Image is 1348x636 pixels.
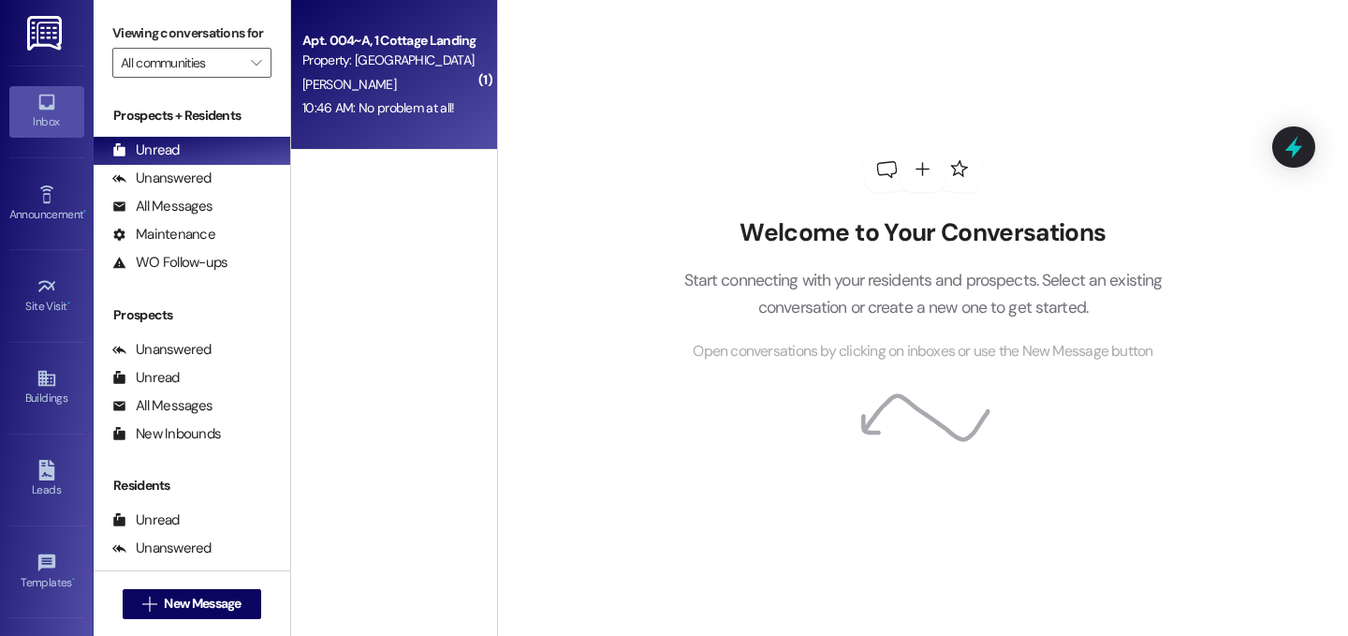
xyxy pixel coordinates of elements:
div: Unanswered [112,340,212,360]
div: Unread [112,510,180,530]
button: New Message [123,589,261,619]
i:  [251,55,261,70]
div: 10:46 AM: No problem at all! [302,99,454,116]
span: Open conversations by clicking on inboxes or use the New Message button [693,340,1152,363]
i:  [142,597,156,612]
span: • [83,205,86,218]
div: Prospects + Residents [94,106,290,126]
h2: Welcome to Your Conversations [655,218,1191,248]
div: Unanswered [112,539,212,558]
span: • [72,573,75,586]
div: Unread [112,368,180,388]
a: Buildings [9,362,84,413]
div: WO Follow-ups [112,253,227,273]
span: New Message [164,594,241,614]
div: New Inbounds [112,424,221,444]
div: Prospects [94,305,290,325]
label: Viewing conversations for [112,19,271,48]
span: [PERSON_NAME] [302,76,396,93]
div: All Messages [112,197,212,216]
div: Unread [112,141,180,160]
a: Leads [9,454,84,505]
div: All Messages [112,567,212,586]
a: Templates • [9,547,84,598]
input: All communities [121,48,242,78]
img: ResiDesk Logo [27,16,66,51]
div: Maintenance [112,225,215,244]
p: Start connecting with your residents and prospects. Select an existing conversation or create a n... [655,267,1191,320]
a: Inbox [9,86,84,137]
div: Apt. 004~A, 1 Cottage Landing Properties LLC [302,31,476,51]
div: Unanswered [112,169,212,188]
div: Property: [GEOGRAPHIC_DATA] [GEOGRAPHIC_DATA] [302,51,476,70]
div: All Messages [112,396,212,416]
div: Residents [94,476,290,495]
span: • [67,297,70,310]
a: Site Visit • [9,271,84,321]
